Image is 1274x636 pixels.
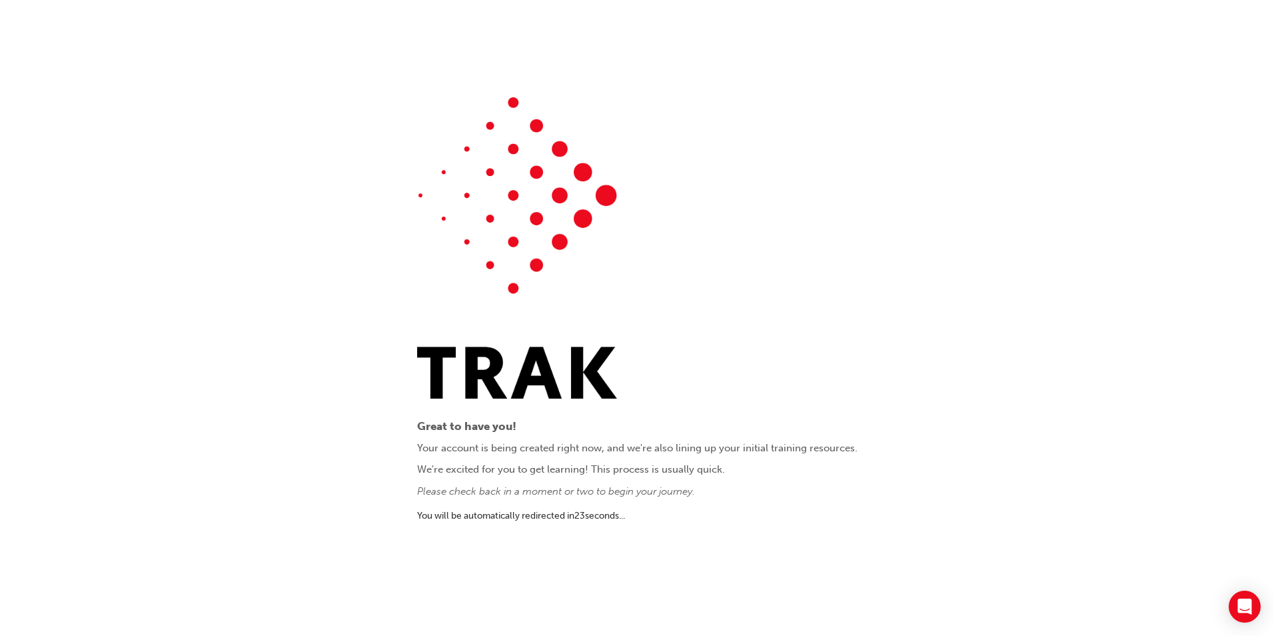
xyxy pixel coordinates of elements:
[417,509,858,524] p: You will be automatically redirected in 23 second s ...
[417,462,858,477] p: We're excited for you to get learning! This process is usually quick.
[417,484,858,499] p: Please check back in a moment or two to begin your journey.
[417,97,617,399] img: Trak
[1229,591,1261,623] div: Open Intercom Messenger
[417,441,858,456] p: Your account is being created right now, and we're also lining up your initial training resources.
[417,419,858,434] p: Great to have you!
